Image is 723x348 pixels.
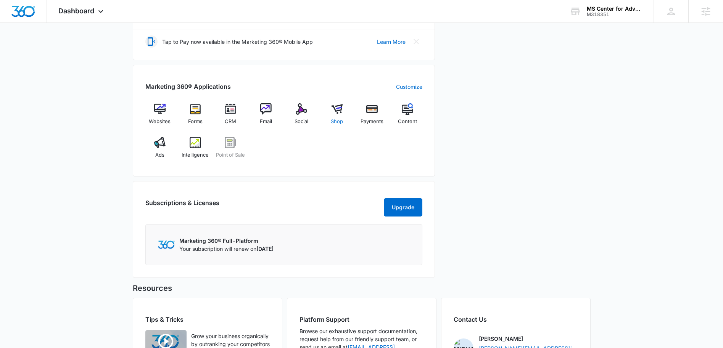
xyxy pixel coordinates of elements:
[145,137,175,164] a: Ads
[155,151,164,159] span: Ads
[191,332,270,348] p: Grow your business organically by outranking your competitors
[398,118,417,125] span: Content
[396,83,422,91] a: Customize
[377,38,406,46] a: Learn More
[180,137,210,164] a: Intelligence
[145,198,219,213] h2: Subscriptions & Licenses
[179,237,274,245] p: Marketing 360® Full-Platform
[256,245,274,252] span: [DATE]
[58,7,94,15] span: Dashboard
[182,151,209,159] span: Intelligence
[158,241,175,249] img: Marketing 360 Logo
[251,103,281,131] a: Email
[145,82,231,91] h2: Marketing 360® Applications
[225,118,236,125] span: CRM
[587,12,642,17] div: account id
[361,118,383,125] span: Payments
[410,35,422,48] button: Close
[331,118,343,125] span: Shop
[300,315,424,324] h2: Platform Support
[145,315,270,324] h2: Tips & Tricks
[295,118,308,125] span: Social
[179,245,274,253] p: Your subscription will renew on
[322,103,351,131] a: Shop
[393,103,422,131] a: Content
[162,38,313,46] p: Tap to Pay now available in the Marketing 360® Mobile App
[145,103,175,131] a: Websites
[188,118,203,125] span: Forms
[454,315,578,324] h2: Contact Us
[384,198,422,216] button: Upgrade
[479,335,523,343] p: [PERSON_NAME]
[587,6,642,12] div: account name
[149,118,171,125] span: Websites
[216,103,245,131] a: CRM
[216,151,245,159] span: Point of Sale
[216,137,245,164] a: Point of Sale
[180,103,210,131] a: Forms
[260,118,272,125] span: Email
[133,282,591,294] h5: Resources
[357,103,387,131] a: Payments
[287,103,316,131] a: Social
